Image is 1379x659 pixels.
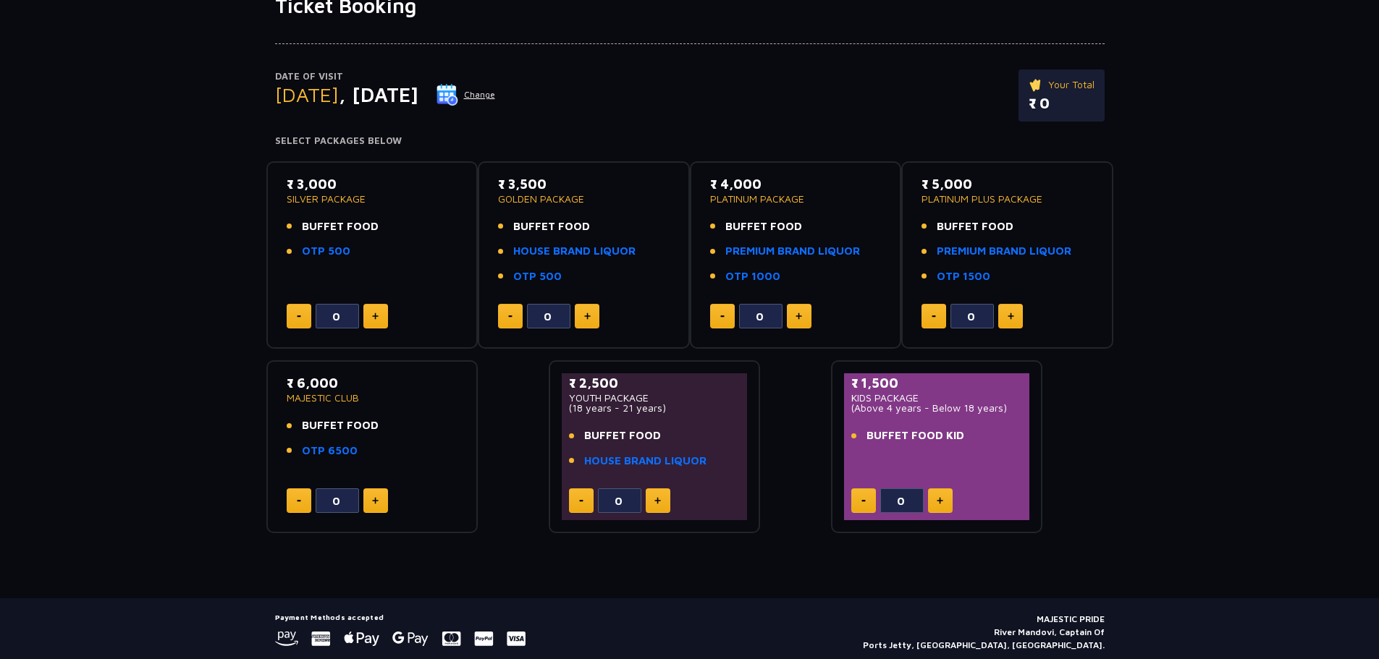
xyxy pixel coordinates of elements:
img: plus [937,497,943,504]
img: minus [508,315,513,318]
p: (Above 4 years - Below 18 years) [851,403,1023,413]
a: HOUSE BRAND LIQUOR [513,243,636,260]
p: (18 years - 21 years) [569,403,741,413]
span: BUFFET FOOD [584,428,661,444]
p: Date of Visit [275,69,496,84]
img: minus [720,315,725,318]
span: , [DATE] [339,82,418,106]
p: ₹ 1,500 [851,373,1023,393]
img: plus [584,313,591,320]
p: ₹ 4,000 [710,174,882,194]
p: PLATINUM PLUS PACKAGE [922,194,1093,204]
p: ₹ 3,500 [498,174,670,194]
img: minus [579,500,583,502]
a: OTP 500 [513,268,562,285]
a: PREMIUM BRAND LIQUOR [725,243,860,260]
a: OTP 1000 [725,268,780,285]
span: BUFFET FOOD [302,218,379,235]
img: minus [297,500,301,502]
h5: Payment Methods accepted [275,613,526,621]
img: minus [932,315,936,318]
h4: Select Packages Below [275,135,1105,147]
p: MAJESTIC CLUB [287,393,458,403]
a: PREMIUM BRAND LIQUOR [937,243,1071,260]
p: SILVER PACKAGE [287,194,458,204]
a: OTP 6500 [302,443,358,459]
span: BUFFET FOOD [725,218,802,235]
img: plus [654,497,661,504]
span: BUFFET FOOD [937,218,1013,235]
a: OTP 500 [302,243,350,260]
p: YOUTH PACKAGE [569,393,741,403]
p: Your Total [1029,77,1095,93]
p: PLATINUM PACKAGE [710,194,882,204]
img: plus [796,313,802,320]
span: BUFFET FOOD [513,218,590,235]
span: BUFFET FOOD [302,417,379,434]
p: GOLDEN PACKAGE [498,194,670,204]
img: plus [372,497,379,504]
p: ₹ 5,000 [922,174,1093,194]
p: ₹ 0 [1029,93,1095,114]
button: Change [436,83,496,106]
img: plus [372,313,379,320]
img: minus [861,500,866,502]
p: MAJESTIC PRIDE River Mandovi, Captain Of Ports Jetty, [GEOGRAPHIC_DATA], [GEOGRAPHIC_DATA]. [863,613,1105,652]
img: ticket [1029,77,1044,93]
img: minus [297,315,301,318]
a: HOUSE BRAND LIQUOR [584,453,707,469]
span: BUFFET FOOD KID [866,428,964,444]
p: KIDS PACKAGE [851,393,1023,403]
span: [DATE] [275,82,339,106]
p: ₹ 2,500 [569,373,741,393]
img: plus [1008,313,1014,320]
p: ₹ 6,000 [287,373,458,393]
p: ₹ 3,000 [287,174,458,194]
a: OTP 1500 [937,268,990,285]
